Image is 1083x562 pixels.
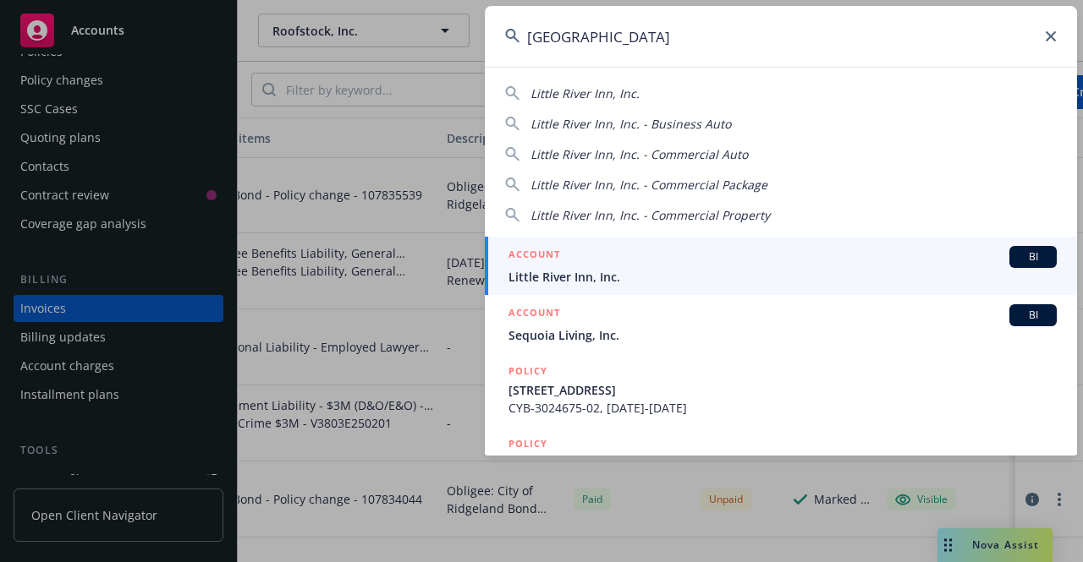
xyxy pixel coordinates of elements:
span: [STREET_ADDRESS] [509,381,1057,399]
input: Search... [485,6,1077,67]
span: Little River Inn, Inc. - Commercial Package [531,177,767,193]
span: BI [1016,249,1050,265]
span: Little River Inn, Inc. [531,85,640,101]
span: CYB-3024675-02, [DATE]-[DATE] [509,399,1057,417]
h5: POLICY [509,435,547,452]
a: POLICYLittle River Inn, Inc. - Cyber [485,426,1077,499]
a: ACCOUNTBISequoia Living, Inc. [485,295,1077,353]
a: ACCOUNTBILittle River Inn, Inc. [485,237,1077,295]
span: Little River Inn, Inc. [509,268,1057,286]
h5: ACCOUNT [509,304,560,325]
span: Sequoia Living, Inc. [509,326,1057,344]
span: Little River Inn, Inc. - Commercial Property [531,207,770,223]
span: BI [1016,308,1050,323]
h5: POLICY [509,363,547,379]
h5: ACCOUNT [509,246,560,266]
span: Little River Inn, Inc. - Business Auto [531,116,731,132]
span: Little River Inn, Inc. - Commercial Auto [531,146,748,162]
span: Little River Inn, Inc. - Cyber [509,454,1057,472]
a: POLICY[STREET_ADDRESS]CYB-3024675-02, [DATE]-[DATE] [485,353,1077,426]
